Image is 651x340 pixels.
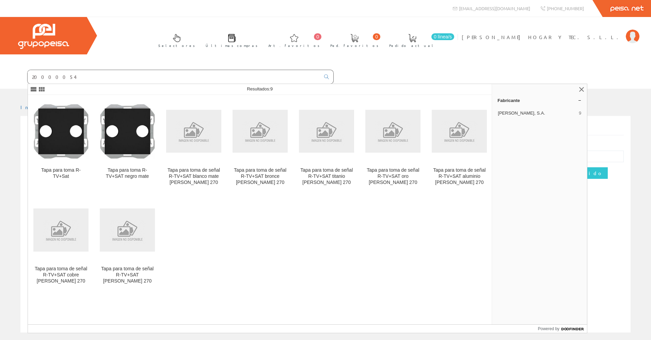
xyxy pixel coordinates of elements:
a: Tapa para toma de señal R-TV+SAT aluminio Simon 270 Tapa para toma de señal R-TV+SAT aluminio [PE... [426,95,492,193]
span: Pedido actual [389,42,435,49]
span: Powered by [538,326,559,332]
span: 9 [579,110,581,116]
img: Tapa para toma de señal R-TV+SAT blanco mate Simon 270 [166,110,221,153]
div: Tapa para toma de señal R-TV+SAT titanio [PERSON_NAME] 270 [299,167,354,186]
a: Selectores [152,28,199,52]
a: [PERSON_NAME] HOGAR Y TEC. S.L.L. [462,28,639,35]
span: Resultados: [247,86,273,91]
img: Tapa para toma de señal R-TV+SAT blanco Simon 270 [100,208,155,252]
span: 0 línea/s [431,33,454,40]
a: Tapa para toma R-TV+SAT negro mate Tapa para toma R-TV+SAT negro mate [94,95,160,193]
img: Tapa para toma R-TV+Sat [33,104,89,159]
a: Tapa para toma de señal R-TV+SAT bronce Simon 270 Tapa para toma de señal R-TV+SAT bronce [PERSON... [227,95,293,193]
a: Tapa para toma R-TV+Sat Tapa para toma R-TV+Sat [28,95,94,193]
span: Selectores [158,42,195,49]
span: Últimas compras [206,42,258,49]
img: Tapa para toma de señal R-TV+SAT cobre Simon 270 [33,208,89,252]
img: Tapa para toma de señal R-TV+SAT bronce Simon 270 [233,110,288,153]
div: Tapa para toma de señal R-TV+SAT [PERSON_NAME] 270 [100,266,155,284]
span: [PERSON_NAME], S.A. [498,110,576,116]
div: Tapa para toma de señal R-TV+SAT aluminio [PERSON_NAME] 270 [432,167,487,186]
span: 0 [314,33,321,40]
div: Tapa para toma R-TV+Sat [33,167,89,180]
a: Powered by [538,325,587,333]
a: Tapa para toma de señal R-TV+SAT titanio Simon 270 Tapa para toma de señal R-TV+SAT titanio [PERS... [293,95,360,193]
span: Art. favoritos [268,42,320,49]
span: [PERSON_NAME] HOGAR Y TEC. S.L.L. [462,34,622,40]
a: Tapa para toma de señal R-TV+SAT blanco Simon 270 Tapa para toma de señal R-TV+SAT [PERSON_NAME] 270 [94,194,160,292]
div: Tapa para toma de señal R-TV+SAT oro [PERSON_NAME] 270 [365,167,420,186]
a: Tapa para toma de señal R-TV+SAT cobre Simon 270 Tapa para toma de señal R-TV+SAT cobre [PERSON_N... [28,194,94,292]
div: Tapa para toma R-TV+SAT negro mate [100,167,155,180]
div: Tapa para toma de señal R-TV+SAT bronce [PERSON_NAME] 270 [233,167,288,186]
a: Últimas compras [199,28,261,52]
img: Tapa para toma de señal R-TV+SAT oro Simon 270 [365,110,420,153]
div: Tapa para toma de señal R-TV+SAT blanco mate [PERSON_NAME] 270 [166,167,221,186]
img: Tapa para toma R-TV+SAT negro mate [100,104,155,159]
a: Fabricante [492,95,587,106]
a: Inicio [20,104,49,110]
span: [PHONE_NUMBER] [547,5,584,11]
span: 0 [373,33,380,40]
span: Ped. favoritos [330,42,379,49]
span: [EMAIL_ADDRESS][DOMAIN_NAME] [459,5,530,11]
img: Tapa para toma de señal R-TV+SAT aluminio Simon 270 [432,110,487,153]
a: Tapa para toma de señal R-TV+SAT blanco mate Simon 270 Tapa para toma de señal R-TV+SAT blanco ma... [161,95,227,193]
img: Grupo Peisa [18,24,69,49]
a: Tapa para toma de señal R-TV+SAT oro Simon 270 Tapa para toma de señal R-TV+SAT oro [PERSON_NAME]... [360,95,426,193]
span: 9 [270,86,273,91]
div: Tapa para toma de señal R-TV+SAT cobre [PERSON_NAME] 270 [33,266,89,284]
img: Tapa para toma de señal R-TV+SAT titanio Simon 270 [299,110,354,153]
input: Buscar ... [28,70,320,84]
